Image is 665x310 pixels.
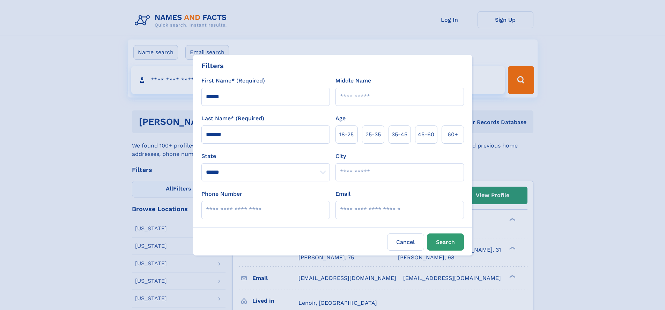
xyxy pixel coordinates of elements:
span: 18‑25 [339,130,354,139]
label: Age [335,114,346,123]
button: Search [427,233,464,251]
label: Email [335,190,350,198]
span: 45‑60 [418,130,434,139]
span: 35‑45 [392,130,407,139]
span: 60+ [448,130,458,139]
label: First Name* (Required) [201,77,265,85]
div: Filters [201,60,224,71]
label: Last Name* (Required) [201,114,264,123]
label: City [335,152,346,160]
label: State [201,152,330,160]
label: Cancel [387,233,424,251]
span: 25‑35 [365,130,381,139]
label: Middle Name [335,77,371,85]
label: Phone Number [201,190,242,198]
